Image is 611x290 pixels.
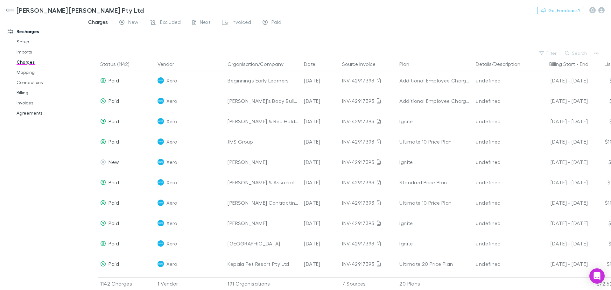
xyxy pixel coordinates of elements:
[3,3,148,18] a: [PERSON_NAME] [PERSON_NAME] Pty Ltd
[109,118,119,124] span: Paid
[399,172,471,193] div: Standard Price Plan
[158,220,164,226] img: Xero's Logo
[301,111,340,131] div: [DATE]
[533,254,588,274] div: [DATE] - [DATE]
[109,77,119,83] span: Paid
[476,152,528,172] div: undefined
[158,138,164,145] img: Xero's Logo
[476,213,528,233] div: undefined
[10,67,86,77] a: Mapping
[271,19,281,27] span: Paid
[228,213,299,233] div: [PERSON_NAME]
[10,47,86,57] a: Imports
[158,261,164,267] img: Xero's Logo
[533,70,588,91] div: [DATE] - [DATE]
[160,19,181,27] span: Excluded
[476,172,528,193] div: undefined
[10,57,86,67] a: Charges
[301,91,340,111] div: [DATE]
[158,58,182,70] button: Vendor
[399,111,471,131] div: Ignite
[98,277,155,290] div: 1142 Charges
[158,118,164,124] img: Xero's Logo
[533,111,588,131] div: [DATE] - [DATE]
[533,213,588,233] div: [DATE] - [DATE]
[342,131,394,152] div: INV-42917393
[533,58,595,70] div: -
[166,193,177,213] span: Xero
[301,131,340,152] div: [DATE]
[399,131,471,152] div: Ultimate 10 Price Plan
[166,172,177,193] span: Xero
[228,193,299,213] div: [PERSON_NAME] Contracting Pty Ltd
[476,58,528,70] button: Details/Description
[166,70,177,91] span: Xero
[589,268,605,284] div: Open Intercom Messenger
[109,220,119,226] span: Paid
[301,213,340,233] div: [DATE]
[88,19,108,27] span: Charges
[399,213,471,233] div: Ignite
[301,172,340,193] div: [DATE]
[342,58,383,70] button: Source Invoice
[10,37,86,47] a: Setup
[301,152,340,172] div: [DATE]
[166,213,177,233] span: Xero
[399,233,471,254] div: Ignite
[109,261,119,267] span: Paid
[228,131,299,152] div: JMS Group
[109,200,119,206] span: Paid
[342,193,394,213] div: INV-42917393
[100,58,137,70] button: Status (1142)
[301,70,340,91] div: [DATE]
[166,111,177,131] span: Xero
[399,254,471,274] div: Ultimate 20 Price Plan
[533,131,588,152] div: [DATE] - [DATE]
[476,91,528,111] div: undefined
[109,159,119,165] span: New
[166,91,177,111] span: Xero
[301,254,340,274] div: [DATE]
[476,233,528,254] div: undefined
[158,159,164,165] img: Xero's Logo
[342,91,394,111] div: INV-42917393
[166,254,177,274] span: Xero
[399,91,471,111] div: Additional Employee Charges over 100
[301,233,340,254] div: [DATE]
[549,58,575,70] button: Billing Start
[342,254,394,274] div: INV-42917393
[228,91,299,111] div: [PERSON_NAME]'s Body Builders
[10,108,86,118] a: Agreements
[304,58,323,70] button: Date
[228,152,299,172] div: [PERSON_NAME]
[399,193,471,213] div: Ultimate 10 Price Plan
[128,19,138,27] span: New
[536,49,560,57] button: Filter
[342,70,394,91] div: INV-42917393
[397,277,473,290] div: 20 Plans
[228,254,299,274] div: Kepala Pet Resort Pty Ltd
[562,49,591,57] button: Search
[109,240,119,246] span: Paid
[228,233,299,254] div: [GEOGRAPHIC_DATA]
[342,233,394,254] div: INV-42917393
[17,6,144,14] h3: [PERSON_NAME] [PERSON_NAME] Pty Ltd
[533,172,588,193] div: [DATE] - [DATE]
[399,70,471,91] div: Additional Employee Charges over 100
[166,131,177,152] span: Xero
[232,19,251,27] span: Invoiced
[533,91,588,111] div: [DATE] - [DATE]
[158,179,164,186] img: Xero's Logo
[228,111,299,131] div: [PERSON_NAME] & Bec Holdings Pty Ltd
[342,213,394,233] div: INV-42917393
[109,138,119,145] span: Paid
[10,77,86,88] a: Connections
[158,77,164,84] img: Xero's Logo
[340,277,397,290] div: 7 Sources
[228,172,299,193] div: [PERSON_NAME] & Associates Pty Ltd
[1,26,86,37] a: Recharges
[342,172,394,193] div: INV-42917393
[109,98,119,104] span: Paid
[399,152,471,172] div: Ignite
[476,193,528,213] div: undefined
